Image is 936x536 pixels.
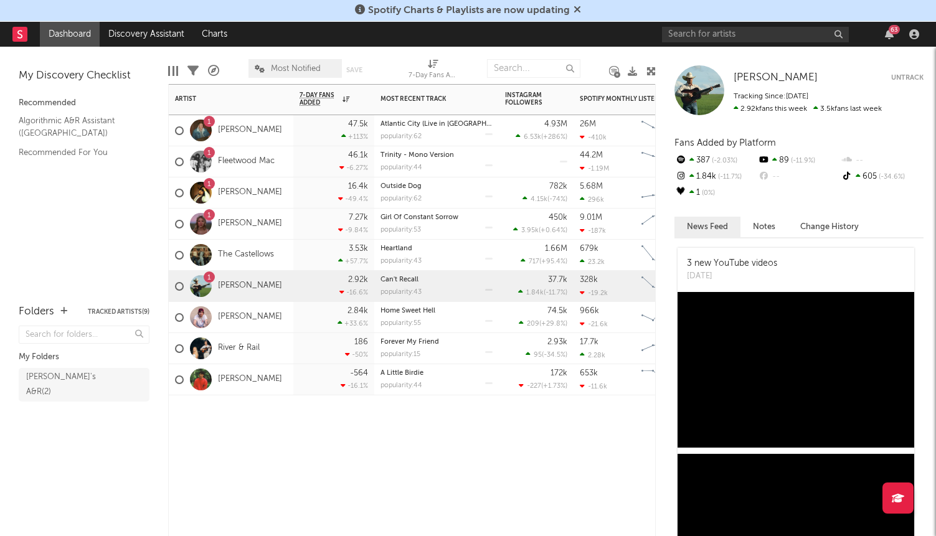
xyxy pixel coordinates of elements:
[381,370,423,377] a: A Little Birdie
[580,120,596,128] div: 26M
[168,53,178,89] div: Edit Columns
[889,25,900,34] div: 63
[636,146,692,177] svg: Chart title
[218,312,282,322] a: [PERSON_NAME]
[519,319,567,327] div: ( )
[734,105,807,113] span: 2.92k fans this week
[175,95,268,103] div: Artist
[580,276,598,284] div: 328k
[193,22,236,47] a: Charts
[547,307,567,315] div: 74.5k
[580,133,607,141] div: -410k
[381,245,412,252] a: Heartland
[381,183,493,190] div: Outside Dog
[580,307,599,315] div: 966k
[339,288,368,296] div: -16.6 %
[381,351,420,358] div: popularity: 15
[527,383,541,390] span: -227
[636,209,692,240] svg: Chart title
[580,164,609,172] div: -1.19M
[349,245,368,253] div: 3.53k
[885,29,894,39] button: 63
[381,121,666,128] a: Atlantic City (Live in [GEOGRAPHIC_DATA]) [feat. [PERSON_NAME] and [PERSON_NAME]]
[338,257,368,265] div: +57.7 %
[348,120,368,128] div: 47.5k
[531,196,547,203] span: 4.15k
[381,339,493,346] div: Forever My Friend
[346,67,362,73] button: Save
[580,151,603,159] div: 44.2M
[505,92,549,106] div: Instagram Followers
[381,214,458,221] a: Girl Of Constant Sorrow
[409,53,458,89] div: 7-Day Fans Added (7-Day Fans Added)
[526,289,544,296] span: 1.84k
[687,270,777,283] div: [DATE]
[674,153,757,169] div: 387
[338,319,368,327] div: +33.6 %
[348,182,368,190] div: 16.4k
[381,214,493,221] div: Girl Of Constant Sorrow
[341,133,368,141] div: +113 %
[348,151,368,159] div: 46.1k
[636,115,692,146] svg: Chart title
[381,289,422,296] div: popularity: 43
[368,6,570,16] span: Spotify Charts & Playlists are now updating
[544,120,567,128] div: 4.93M
[218,219,282,229] a: [PERSON_NAME]
[547,338,567,346] div: 2.93k
[19,68,149,83] div: My Discovery Checklist
[300,92,339,106] span: 7-Day Fans Added
[526,350,567,359] div: ( )
[543,383,565,390] span: +1.73 %
[381,276,418,283] a: Can't Recall
[19,368,149,402] a: [PERSON_NAME]'s A&R(2)
[527,321,539,327] span: 209
[543,134,565,141] span: +286 %
[381,370,493,377] div: A Little Birdie
[218,343,260,354] a: River & Rail
[551,369,567,377] div: 172k
[580,195,604,204] div: 296k
[347,307,368,315] div: 2.84k
[381,339,439,346] a: Forever My Friend
[891,72,924,84] button: Untrack
[574,6,581,16] span: Dismiss
[841,169,924,185] div: 605
[734,72,818,83] span: [PERSON_NAME]
[636,271,692,302] svg: Chart title
[580,214,602,222] div: 9.01M
[519,382,567,390] div: ( )
[674,169,757,185] div: 1.84k
[218,156,275,167] a: Fleetwood Mac
[218,374,282,385] a: [PERSON_NAME]
[518,288,567,296] div: ( )
[734,105,882,113] span: 3.5k fans last week
[548,276,567,284] div: 37.7k
[40,22,100,47] a: Dashboard
[350,369,368,377] div: -564
[381,183,422,190] a: Outside Dog
[580,95,673,103] div: Spotify Monthly Listeners
[636,302,692,333] svg: Chart title
[541,258,565,265] span: +95.4 %
[636,333,692,364] svg: Chart title
[580,369,598,377] div: 653k
[349,214,368,222] div: 7.27k
[345,350,368,359] div: -50 %
[218,250,274,260] a: The Castellows
[338,226,368,234] div: -9.84 %
[381,308,493,314] div: Home Sweet Hell
[348,276,368,284] div: 2.92k
[339,164,368,172] div: -6.27 %
[88,309,149,315] button: Tracked Artists(9)
[549,182,567,190] div: 782k
[513,226,567,234] div: ( )
[580,351,605,359] div: 2.28k
[534,352,542,359] span: 95
[381,152,454,159] a: Trinity - Mono Version
[757,169,840,185] div: --
[381,152,493,159] div: Trinity - Mono Version
[341,382,368,390] div: -16.1 %
[381,164,422,171] div: popularity: 44
[710,158,737,164] span: -2.03 %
